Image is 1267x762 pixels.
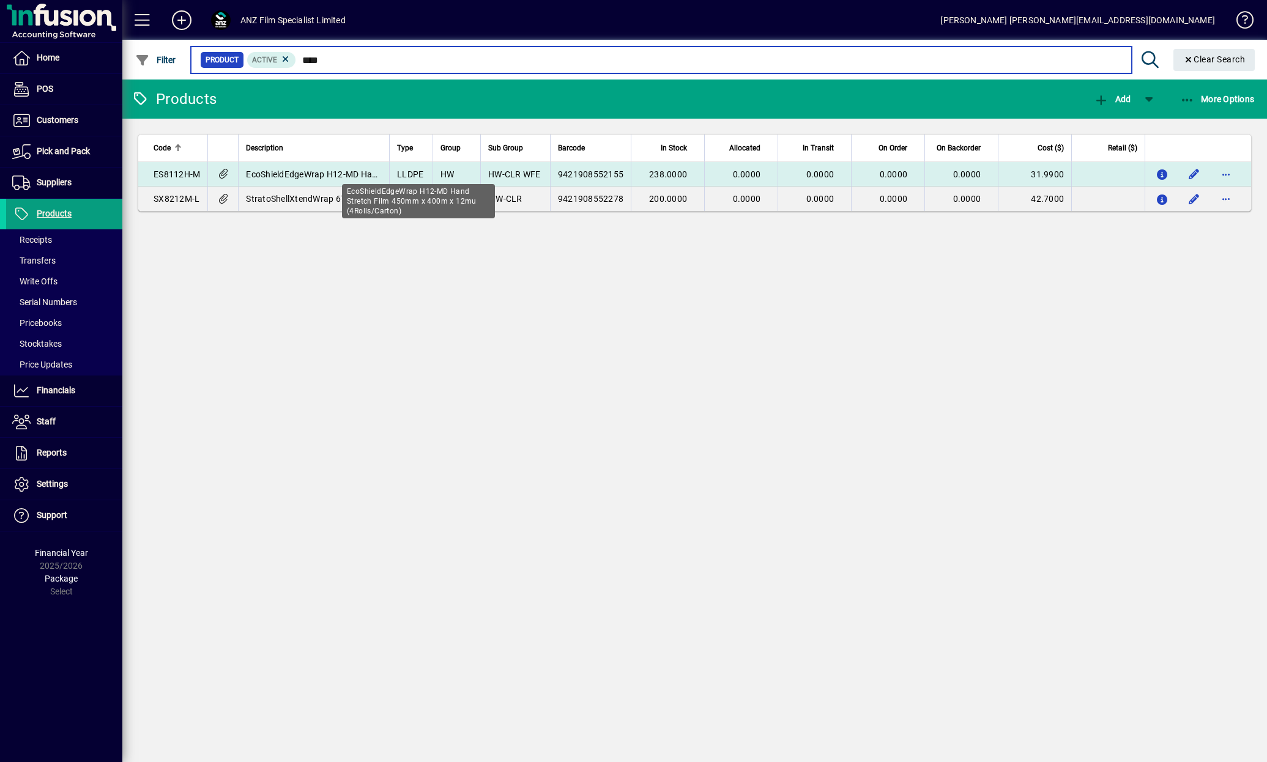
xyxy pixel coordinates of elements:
span: Customers [37,115,78,125]
a: Knowledge Base [1227,2,1252,42]
button: Edit [1184,165,1204,184]
span: Pick and Pack [37,146,90,156]
span: 0.0000 [880,194,908,204]
span: EcoShieldEdgeWrap H12-MD Hand Stretch Film 450mm x 400m x (4Rolls/Carton) [246,169,585,179]
span: ES8112H-M [154,169,200,179]
span: Price Updates [12,360,72,369]
a: Write Offs [6,271,122,292]
span: Group [440,141,461,155]
span: Add [1094,94,1131,104]
a: Staff [6,407,122,437]
span: Barcode [558,141,585,155]
a: Reports [6,438,122,468]
a: Financials [6,375,122,406]
span: Receipts [12,235,52,245]
a: Support [6,500,122,531]
span: Allocated [729,141,760,155]
div: On Order [859,141,918,155]
span: On Order [879,141,907,155]
span: Support [37,510,67,520]
span: Serial Numbers [12,297,77,307]
span: Filter [135,55,176,65]
div: ANZ Film Specialist Limited [240,10,346,30]
span: Write Offs [12,276,58,286]
td: 42.7000 [998,187,1071,211]
span: Stocktakes [12,339,62,349]
span: Cost ($) [1038,141,1064,155]
a: Stocktakes [6,333,122,354]
a: Pricebooks [6,313,122,333]
mat-chip: Activation Status: Active [247,52,296,68]
a: Suppliers [6,168,122,198]
span: Type [397,141,413,155]
div: Group [440,141,473,155]
div: In Stock [639,141,698,155]
span: 0.0000 [806,169,834,179]
button: Filter [132,49,179,71]
span: Active [252,56,277,64]
button: Clear [1173,49,1255,71]
a: Serial Numbers [6,292,122,313]
div: Description [246,141,382,155]
button: Edit [1184,189,1204,209]
td: 31.9900 [998,162,1071,187]
span: Description [246,141,283,155]
button: Add [162,9,201,31]
a: Transfers [6,250,122,271]
span: LLDPE [397,169,423,179]
button: More Options [1177,88,1258,110]
span: More Options [1180,94,1255,104]
span: 9421908552278 [558,194,623,204]
span: Product [206,54,239,66]
div: Products [132,89,217,109]
span: Staff [37,416,56,426]
span: Settings [37,479,68,489]
button: Add [1091,88,1134,110]
div: Type [397,141,425,155]
span: Reports [37,448,67,457]
span: Retail ($) [1108,141,1137,155]
span: On Backorder [937,141,981,155]
div: [PERSON_NAME] [PERSON_NAME][EMAIL_ADDRESS][DOMAIN_NAME] [940,10,1215,30]
button: More options [1216,189,1236,209]
span: 200.0000 [649,194,687,204]
span: Financial Year [35,548,88,558]
button: Profile [201,9,240,31]
a: Receipts [6,229,122,250]
a: Customers [6,105,122,136]
div: EcoShieldEdgeWrap H12-MD Hand Stretch Film 450mm x 400m x 12mu (4Rolls/Carton) [342,184,495,218]
span: 9421908552155 [558,169,623,179]
div: On Backorder [932,141,992,155]
span: StratoShellXtendWrap 67-M12-LD Machine Stretch Film 500mm x 2700m x (1Roll/[GEOGRAPHIC_DATA]) [246,194,676,204]
a: Home [6,43,122,73]
div: In Transit [786,141,845,155]
span: Home [37,53,59,62]
a: Pick and Pack [6,136,122,167]
span: Clear Search [1183,54,1246,64]
span: Pricebooks [12,318,62,328]
span: In Transit [803,141,834,155]
span: Sub Group [488,141,523,155]
div: Barcode [558,141,623,155]
a: Settings [6,469,122,500]
span: Products [37,209,72,218]
a: Price Updates [6,354,122,375]
span: SX8212M-L [154,194,199,204]
span: Transfers [12,256,56,265]
span: Code [154,141,171,155]
span: In Stock [661,141,687,155]
div: Sub Group [488,141,543,155]
span: 238.0000 [649,169,687,179]
a: POS [6,74,122,105]
div: Code [154,141,200,155]
div: Allocated [712,141,771,155]
span: HW-CLR WFE [488,169,541,179]
span: POS [37,84,53,94]
span: MW-CLR [488,194,522,204]
span: 0.0000 [880,169,908,179]
span: 0.0000 [953,194,981,204]
span: HW [440,169,455,179]
span: Package [45,574,78,583]
span: 0.0000 [806,194,834,204]
span: 0.0000 [953,169,981,179]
